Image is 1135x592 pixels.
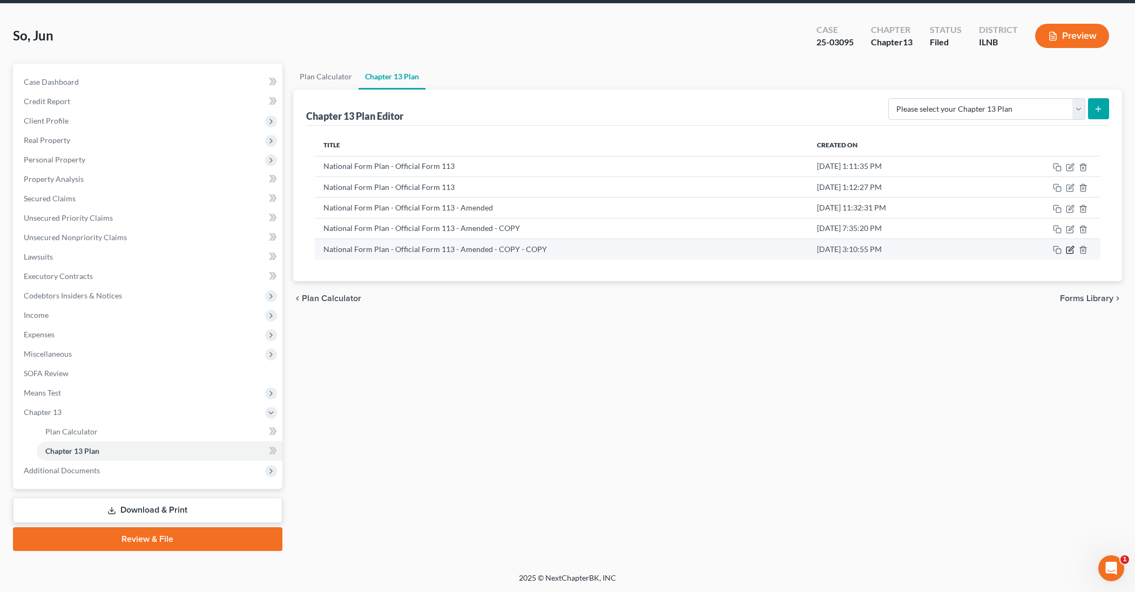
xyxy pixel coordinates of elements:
td: National Form Plan - Official Form 113 [315,176,808,197]
a: Credit Report [15,92,282,111]
a: Download & Print [13,498,282,523]
td: [DATE] 11:32:31 PM [808,198,985,218]
iframe: Intercom live chat [1098,555,1124,581]
a: SOFA Review [15,364,282,383]
div: ILNB [979,36,1018,49]
i: chevron_right [1113,294,1122,303]
div: Chapter [871,24,913,36]
button: chevron_left Plan Calculator [293,294,361,303]
span: Codebtors Insiders & Notices [24,291,122,300]
td: National Form Plan - Official Form 113 [315,156,808,176]
span: Case Dashboard [24,77,79,86]
span: Personal Property [24,155,85,164]
div: Filed [930,36,962,49]
div: Chapter [871,36,913,49]
span: Client Profile [24,116,69,125]
a: Secured Claims [15,189,282,208]
a: Plan Calculator [293,64,359,90]
span: Chapter 13 [24,407,62,417]
span: Chapter 13 Plan [45,446,99,455]
td: National Form Plan - Official Form 113 - Amended - COPY - COPY [315,239,808,260]
a: Executory Contracts [15,267,282,286]
th: Created On [808,134,985,156]
div: 25-03095 [816,36,854,49]
a: Property Analysis [15,169,282,189]
span: 13 [903,37,913,47]
span: Real Property [24,135,70,145]
span: Forms Library [1060,294,1113,303]
span: Unsecured Nonpriority Claims [24,233,127,242]
span: Income [24,310,49,319]
span: Plan Calculator [45,427,98,436]
a: Lawsuits [15,247,282,267]
a: Unsecured Priority Claims [15,208,282,228]
td: [DATE] 1:12:27 PM [808,176,985,197]
a: Chapter 13 Plan [359,64,425,90]
button: Preview [1035,24,1109,48]
a: Plan Calculator [37,422,282,441]
td: National Form Plan - Official Form 113 - Amended - COPY [315,218,808,239]
a: Unsecured Nonpriority Claims [15,228,282,247]
span: SOFA Review [24,369,69,378]
button: Forms Library chevron_right [1060,294,1122,303]
td: [DATE] 1:11:35 PM [808,156,985,176]
span: Lawsuits [24,252,53,261]
span: Secured Claims [24,194,76,203]
span: Additional Documents [24,466,100,475]
div: District [979,24,1018,36]
span: Miscellaneous [24,349,72,358]
span: Credit Report [24,97,70,106]
span: Executory Contracts [24,271,93,281]
span: Plan Calculator [302,294,361,303]
td: [DATE] 3:10:55 PM [808,239,985,260]
a: Case Dashboard [15,72,282,92]
span: Property Analysis [24,174,84,183]
th: Title [315,134,808,156]
div: Case [816,24,854,36]
td: [DATE] 7:35:20 PM [808,218,985,239]
span: Means Test [24,388,61,397]
td: National Form Plan - Official Form 113 - Amended [315,198,808,218]
i: chevron_left [293,294,302,303]
span: Unsecured Priority Claims [24,213,113,222]
span: Expenses [24,330,55,339]
div: 2025 © NextChapterBK, INC [260,573,875,592]
div: Chapter 13 Plan Editor [306,110,403,123]
span: So, Jun [13,28,53,43]
a: Chapter 13 Plan [37,441,282,461]
a: Review & File [13,527,282,551]
div: Status [930,24,962,36]
span: 1 [1120,555,1129,564]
